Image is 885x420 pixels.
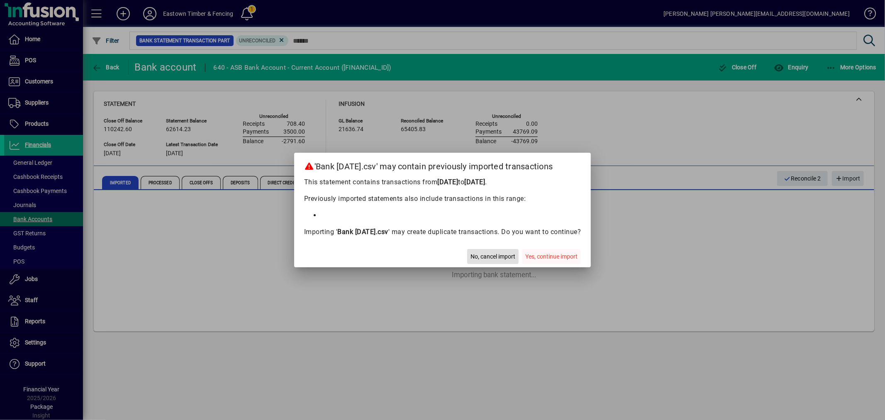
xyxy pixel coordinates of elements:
[467,249,519,264] button: No, cancel import
[304,177,581,187] p: This statement contains transactions from to .
[522,249,581,264] button: Yes, continue import
[294,153,591,177] h2: 'Bank [DATE].csv' may contain previously imported transactions
[471,252,515,261] span: No, cancel import
[304,194,581,204] p: Previously imported statements also include transactions in this range:
[525,252,578,261] span: Yes, continue import
[337,228,388,236] b: Bank [DATE].csv
[437,178,458,186] b: [DATE]
[304,227,581,237] p: Importing ' ' may create duplicate transactions. Do you want to continue?
[464,178,485,186] b: [DATE]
